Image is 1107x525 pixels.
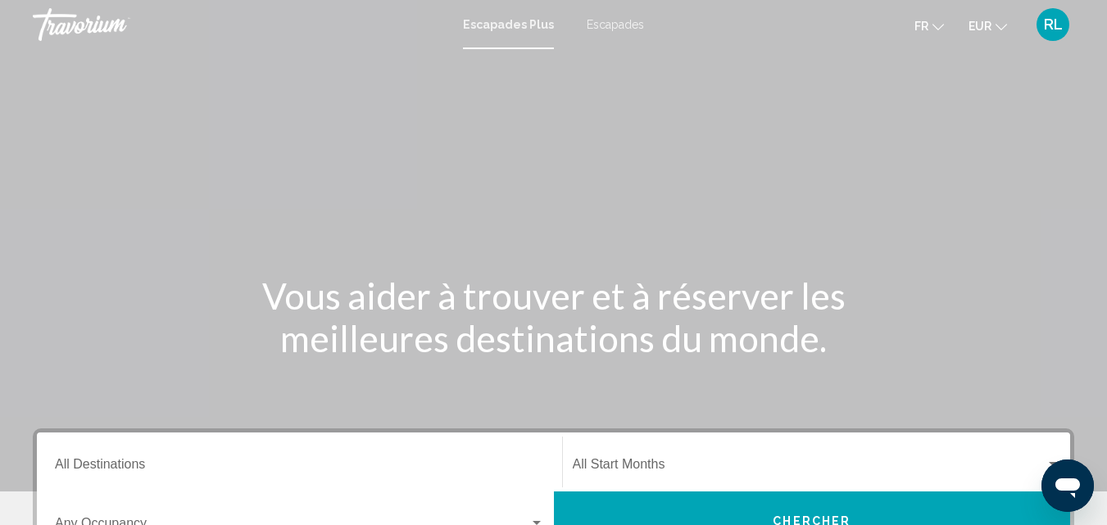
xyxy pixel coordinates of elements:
iframe: Bouton de lancement de la fenêtre de messagerie [1041,459,1094,512]
a: Escapades [587,18,644,31]
font: RL [1044,16,1063,33]
font: EUR [969,20,991,33]
a: Escapades Plus [463,18,554,31]
button: Changer de langue [914,14,944,38]
font: fr [914,20,928,33]
h1: Vous aider à trouver et à réserver les meilleures destinations du monde. [247,274,861,360]
button: Changer de devise [969,14,1007,38]
button: Menu utilisateur [1032,7,1074,42]
a: Travorium [33,8,447,41]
